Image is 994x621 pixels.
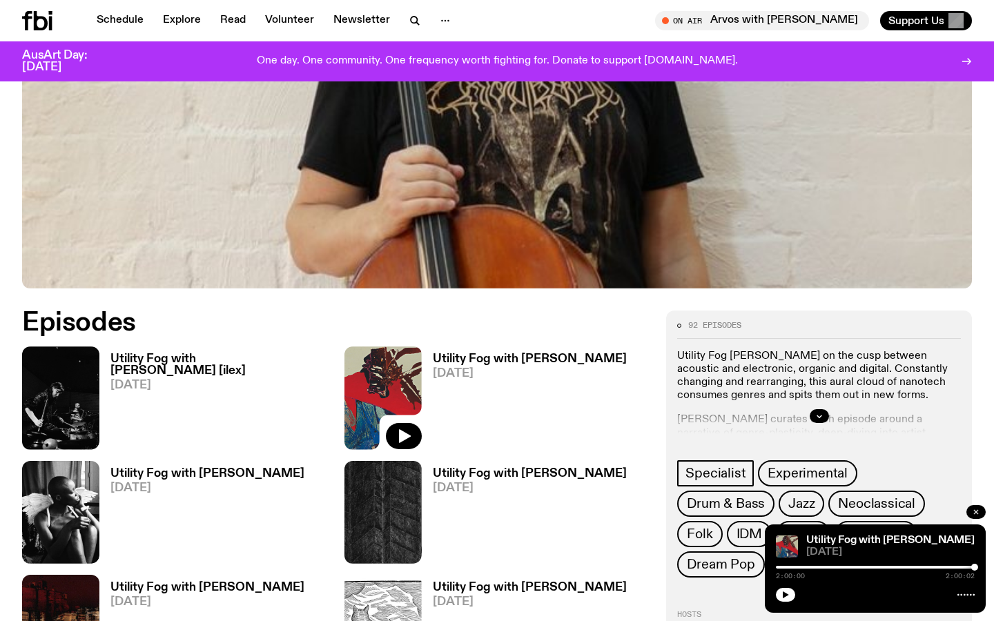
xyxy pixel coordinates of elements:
[806,547,975,558] span: [DATE]
[99,353,328,449] a: Utility Fog with [PERSON_NAME] [ilex][DATE]
[677,551,764,578] a: Dream Pop
[685,466,745,481] span: Specialist
[946,573,975,580] span: 2:00:02
[828,491,925,517] a: Neoclassical
[758,460,857,486] a: Experimental
[677,460,754,486] a: Specialist
[776,535,798,558] img: Cover to Mikoo's album It Floats
[433,468,627,480] h3: Utility Fog with [PERSON_NAME]
[325,11,398,30] a: Newsletter
[727,521,772,547] a: IDM
[737,526,762,542] span: IDM
[110,353,328,377] h3: Utility Fog with [PERSON_NAME] [ilex]
[788,496,815,511] span: Jazz
[88,11,152,30] a: Schedule
[677,350,961,403] p: Utility Fog [PERSON_NAME] on the cusp between acoustic and electronic, organic and digital. Const...
[433,582,627,593] h3: Utility Fog with [PERSON_NAME]
[779,491,824,517] a: Jazz
[344,461,422,564] img: Cover of Giuseppe Ielasi's album "an insistence on material vol.2"
[776,521,830,547] a: Noise
[433,353,627,365] h3: Utility Fog with [PERSON_NAME]
[422,468,627,564] a: Utility Fog with [PERSON_NAME][DATE]
[212,11,254,30] a: Read
[257,11,322,30] a: Volunteer
[677,491,774,517] a: Drum & Bass
[768,466,848,481] span: Experimental
[422,353,627,449] a: Utility Fog with [PERSON_NAME][DATE]
[110,468,304,480] h3: Utility Fog with [PERSON_NAME]
[776,573,805,580] span: 2:00:00
[687,496,765,511] span: Drum & Bass
[110,379,328,391] span: [DATE]
[22,310,650,335] h2: Episodes
[687,557,754,572] span: Dream Pop
[155,11,209,30] a: Explore
[22,50,110,73] h3: AusArt Day: [DATE]
[433,368,627,379] span: [DATE]
[655,11,869,30] button: On AirArvos with [PERSON_NAME]
[835,521,917,547] a: Post-Rock
[99,468,304,564] a: Utility Fog with [PERSON_NAME][DATE]
[110,482,304,494] span: [DATE]
[880,11,972,30] button: Support Us
[806,535,975,546] a: Utility Fog with [PERSON_NAME]
[677,521,722,547] a: Folk
[888,14,944,27] span: Support Us
[22,346,99,449] img: Image by Billy Zammit
[110,582,304,593] h3: Utility Fog with [PERSON_NAME]
[433,596,627,608] span: [DATE]
[110,596,304,608] span: [DATE]
[688,322,741,329] span: 92 episodes
[687,526,712,542] span: Folk
[22,461,99,564] img: Cover of Ho99o9's album Tomorrow We Escape
[838,496,915,511] span: Neoclassical
[257,55,738,68] p: One day. One community. One frequency worth fighting for. Donate to support [DOMAIN_NAME].
[433,482,627,494] span: [DATE]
